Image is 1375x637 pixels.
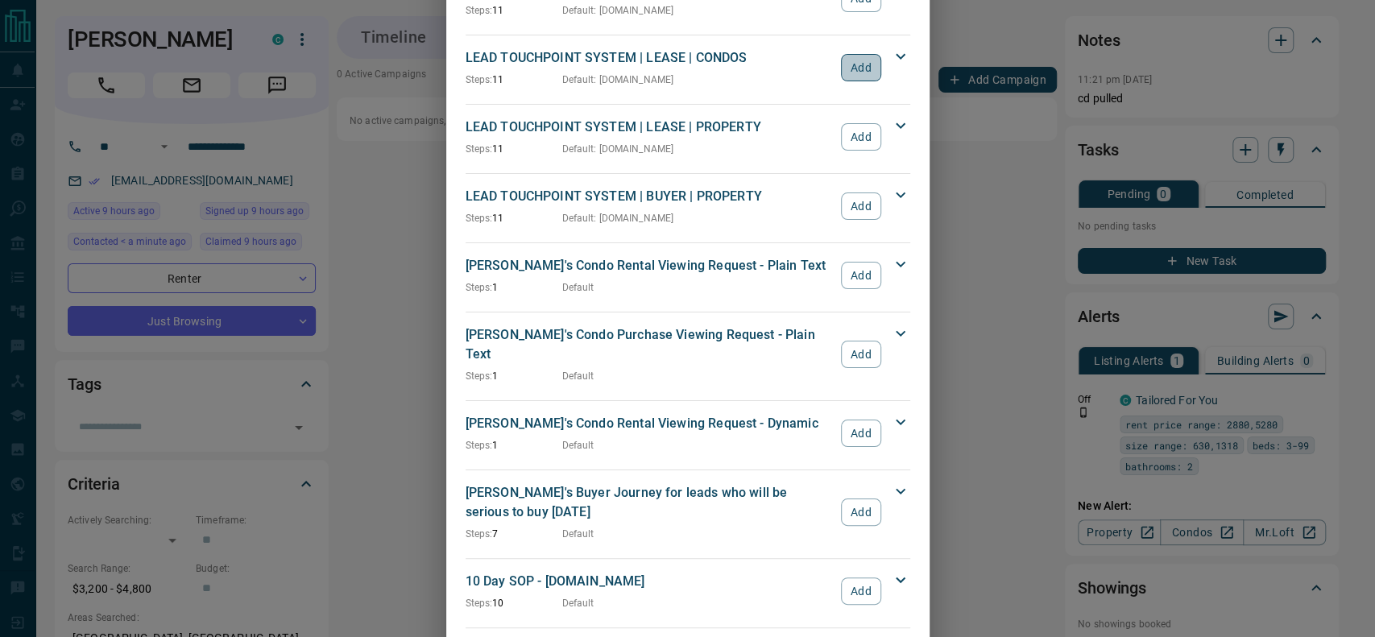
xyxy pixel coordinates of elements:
span: Steps: [466,440,493,451]
p: [PERSON_NAME]'s Buyer Journey for leads who will be serious to buy [DATE] [466,483,834,522]
button: Add [841,192,880,220]
p: Default : [DOMAIN_NAME] [562,72,674,87]
div: LEAD TOUCHPOINT SYSTEM | BUYER | PROPERTYSteps:11Default: [DOMAIN_NAME]Add [466,184,910,229]
button: Add [841,420,880,447]
span: Steps: [466,213,493,224]
p: 1 [466,369,562,383]
p: Default [562,527,594,541]
span: Steps: [466,282,493,293]
p: 11 [466,72,562,87]
button: Add [841,577,880,605]
p: 10 [466,596,562,610]
p: 11 [466,211,562,225]
div: [PERSON_NAME]'s Buyer Journey for leads who will be serious to buy [DATE]Steps:7DefaultAdd [466,480,910,544]
p: Default : [DOMAIN_NAME] [562,211,674,225]
p: 11 [466,3,562,18]
button: Add [841,262,880,289]
span: Steps: [466,598,493,609]
p: Default [562,280,594,295]
div: [PERSON_NAME]'s Condo Rental Viewing Request - DynamicSteps:1DefaultAdd [466,411,910,456]
button: Add [841,123,880,151]
p: LEAD TOUCHPOINT SYSTEM | BUYER | PROPERTY [466,187,834,206]
p: 1 [466,438,562,453]
p: 10 Day SOP - [DOMAIN_NAME] [466,572,834,591]
button: Add [841,341,880,368]
p: [PERSON_NAME]'s Condo Rental Viewing Request - Dynamic [466,414,834,433]
p: Default : [DOMAIN_NAME] [562,142,674,156]
p: Default [562,596,594,610]
p: Default : [DOMAIN_NAME] [562,3,674,18]
div: [PERSON_NAME]'s Condo Rental Viewing Request - Plain TextSteps:1DefaultAdd [466,253,910,298]
div: LEAD TOUCHPOINT SYSTEM | LEASE | PROPERTYSteps:11Default: [DOMAIN_NAME]Add [466,114,910,159]
span: Steps: [466,370,493,382]
span: Steps: [466,5,493,16]
span: Steps: [466,528,493,540]
p: LEAD TOUCHPOINT SYSTEM | LEASE | PROPERTY [466,118,834,137]
span: Steps: [466,74,493,85]
button: Add [841,54,880,81]
div: [PERSON_NAME]'s Condo Purchase Viewing Request - Plain TextSteps:1DefaultAdd [466,322,910,387]
p: [PERSON_NAME]'s Condo Rental Viewing Request - Plain Text [466,256,834,275]
p: LEAD TOUCHPOINT SYSTEM | LEASE | CONDOS [466,48,834,68]
p: 11 [466,142,562,156]
span: Steps: [466,143,493,155]
div: LEAD TOUCHPOINT SYSTEM | LEASE | CONDOSSteps:11Default: [DOMAIN_NAME]Add [466,45,910,90]
p: Default [562,369,594,383]
p: 1 [466,280,562,295]
div: 10 Day SOP - [DOMAIN_NAME]Steps:10DefaultAdd [466,569,910,614]
p: Default [562,438,594,453]
p: [PERSON_NAME]'s Condo Purchase Viewing Request - Plain Text [466,325,834,364]
p: 7 [466,527,562,541]
button: Add [841,498,880,526]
